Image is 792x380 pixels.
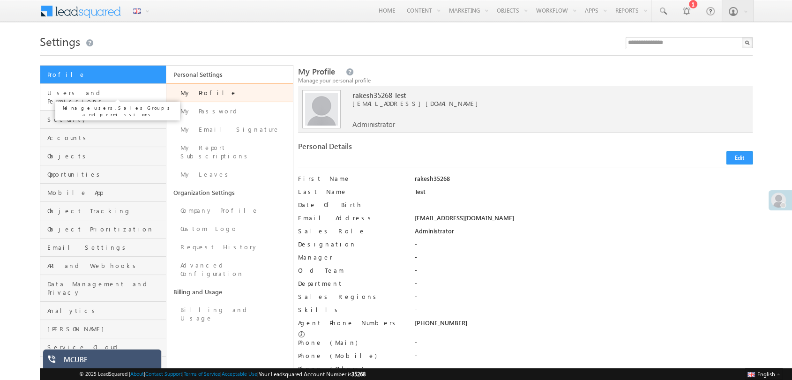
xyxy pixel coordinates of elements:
[298,227,403,235] label: Sales Role
[40,357,166,375] a: Telephony
[726,151,753,164] button: Edit
[298,305,403,314] label: Skills
[166,256,293,283] a: Advanced Configuration
[40,275,166,302] a: Data Management and Privacy
[352,99,716,108] span: [EMAIL_ADDRESS][DOMAIN_NAME]
[298,292,403,301] label: Sales Regions
[79,370,366,379] span: © 2025 LeadSquared | | | | |
[59,104,176,118] p: Manage users, Sales Groups and permissions
[47,243,164,252] span: Email Settings
[47,306,164,315] span: Analytics
[47,325,164,333] span: [PERSON_NAME]
[298,187,403,196] label: Last Name
[40,302,166,320] a: Analytics
[130,371,144,377] a: About
[166,238,293,256] a: Request History
[414,279,752,292] div: -
[47,134,164,142] span: Accounts
[166,201,293,220] a: Company Profile
[40,338,166,357] a: Service Cloud
[40,129,166,147] a: Accounts
[414,214,752,227] div: [EMAIL_ADDRESS][DOMAIN_NAME]
[298,142,519,155] div: Personal Details
[259,371,366,378] span: Your Leadsquared Account Number is
[40,220,166,238] a: Object Prioritization
[298,240,403,248] label: Designation
[414,319,752,332] div: [PHONE_NUMBER]
[47,170,164,179] span: Opportunities
[352,120,395,128] span: Administrator
[414,292,752,305] div: -
[47,89,164,105] span: Users and Permissions
[47,225,164,233] span: Object Prioritization
[40,84,166,111] a: Users and Permissions
[47,280,164,297] span: Data Management and Privacy
[47,115,164,124] span: Security
[298,365,403,373] label: Phone (Others)
[145,371,182,377] a: Contact Support
[40,34,80,49] span: Settings
[47,70,164,79] span: Profile
[40,111,166,129] a: Security
[298,174,403,183] label: First Name
[166,66,293,83] a: Personal Settings
[40,238,166,257] a: Email Settings
[166,184,293,201] a: Organization Settings
[414,187,752,201] div: Test
[40,320,166,338] a: [PERSON_NAME]
[298,351,377,360] label: Phone (Mobile)
[166,102,293,120] a: My Password
[757,371,775,378] span: English
[166,120,293,139] a: My Email Signature
[40,147,166,165] a: Objects
[47,207,164,215] span: Object Tracking
[40,184,166,202] a: Mobile App
[40,66,166,84] a: Profile
[298,279,403,288] label: Department
[298,253,403,261] label: Manager
[166,220,293,238] a: Custom Logo
[352,91,716,99] span: rakesh35268 Test
[166,83,293,102] a: My Profile
[745,368,783,380] button: English
[298,201,403,209] label: Date Of Birth
[166,139,293,165] a: My Report Subscriptions
[414,338,752,351] div: -
[298,214,403,222] label: Email Address
[414,305,752,319] div: -
[47,188,164,197] span: Mobile App
[414,227,752,240] div: Administrator
[298,319,399,327] label: Agent Phone Numbers
[298,66,335,77] span: My Profile
[298,76,753,85] div: Manage your personal profile
[166,301,293,328] a: Billing and Usage
[40,165,166,184] a: Opportunities
[414,365,752,378] div: -
[166,283,293,301] a: Billing and Usage
[414,266,752,279] div: -
[222,371,257,377] a: Acceptable Use
[298,338,403,347] label: Phone (Main)
[414,351,752,365] div: -
[166,165,293,184] a: My Leaves
[184,371,220,377] a: Terms of Service
[414,174,752,187] div: rakesh35268
[298,266,403,275] label: Old Team
[414,253,752,266] div: -
[40,202,166,220] a: Object Tracking
[40,257,166,275] a: API and Webhooks
[351,371,366,378] span: 35268
[64,355,155,368] div: MCUBE
[414,240,752,253] div: -
[47,343,164,351] span: Service Cloud
[47,261,164,270] span: API and Webhooks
